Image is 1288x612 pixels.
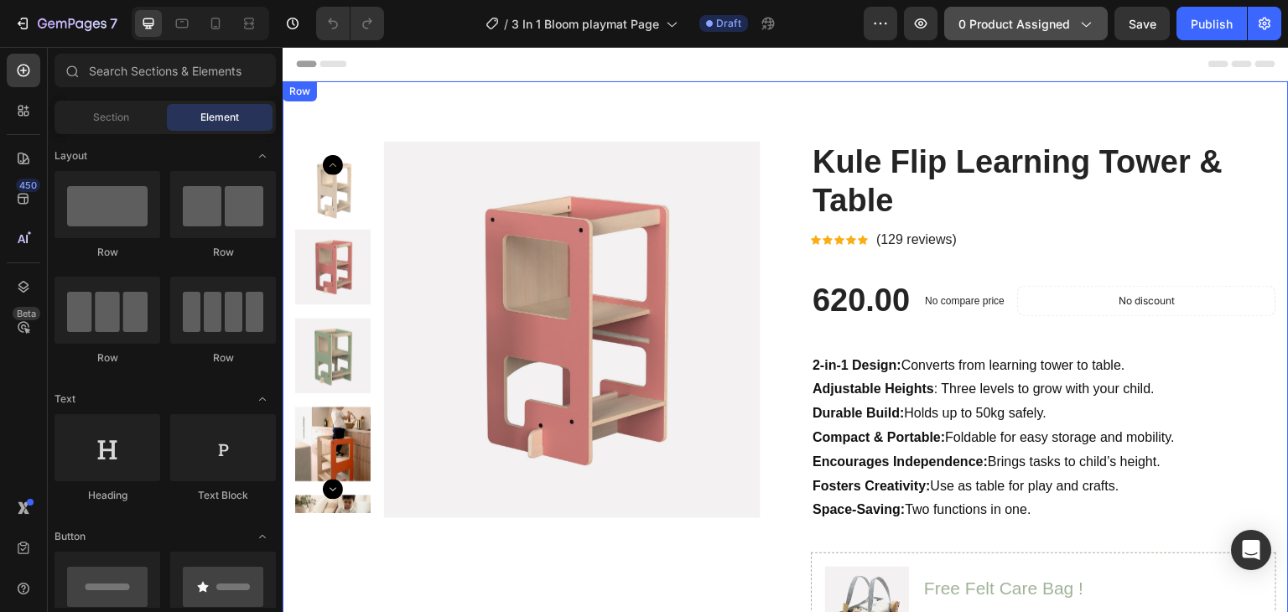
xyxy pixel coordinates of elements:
[249,386,276,412] span: Toggle open
[55,148,87,163] span: Layout
[530,428,992,452] p: Use as table for play and crafts.
[504,15,508,33] span: /
[530,455,622,469] strong: Space-Saving:
[316,7,384,40] div: Undo/Redo
[200,110,239,125] span: Element
[958,15,1070,33] span: 0 product assigned
[530,311,619,325] strong: 2-in-1 Design:
[13,307,40,320] div: Beta
[1114,7,1170,40] button: Save
[1231,530,1271,570] div: Open Intercom Messenger
[55,245,160,260] div: Row
[1129,17,1156,31] span: Save
[3,37,31,52] div: Row
[512,15,659,33] span: 3 In 1 Bloom playmat Page
[1176,7,1247,40] button: Publish
[836,246,892,262] p: No discount
[249,143,276,169] span: Toggle open
[530,355,992,379] p: Holds up to 50kg safely.
[7,7,125,40] button: 7
[55,488,160,503] div: Heading
[530,383,662,397] strong: Compact & Portable:
[249,523,276,550] span: Toggle open
[594,183,674,203] p: (129 reviews)
[716,16,741,31] span: Draft
[641,565,978,605] p: When you buy Fold Wooden Cradle , get one
[55,350,160,366] div: Row
[528,95,994,174] h2: Kule Flip Learning Tower & Table
[640,526,979,557] h3: Free Felt Care Bag !
[530,379,992,403] p: Foldable for easy storage and mobility.
[530,330,992,355] p: : Three levels to grow with your child.
[530,307,992,331] p: Converts from learning tower to table.
[642,249,722,259] p: No compare price
[530,432,648,446] strong: Fosters Creativity:
[530,403,992,428] p: Brings tasks to child’s height.
[170,245,276,260] div: Row
[55,392,75,407] span: Text
[1191,15,1233,33] div: Publish
[528,231,629,276] div: 620.00
[530,359,621,373] strong: Durable Build:
[283,47,1288,612] iframe: Design area
[530,451,992,475] p: Two functions in one.
[170,350,276,366] div: Row
[530,335,652,349] strong: Adjustable Heights
[16,179,40,192] div: 450
[93,110,129,125] span: Section
[55,529,86,544] span: Button
[170,488,276,503] div: Text Block
[110,13,117,34] p: 7
[944,7,1108,40] button: 0 product assigned
[530,407,705,422] strong: Encourages Independence:
[55,54,276,87] input: Search Sections & Elements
